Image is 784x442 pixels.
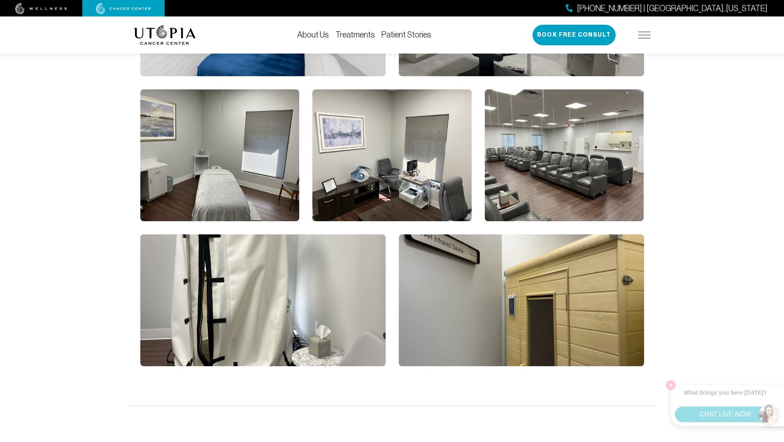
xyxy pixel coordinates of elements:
[533,25,616,45] button: Book Free Consult
[566,2,768,14] a: [PHONE_NUMBER] | [GEOGRAPHIC_DATA], [US_STATE]
[140,89,300,221] img: image-2
[134,25,196,45] img: logo
[297,30,329,39] a: About Us
[15,3,67,14] img: wellness
[399,234,644,366] img: image-6
[485,89,644,221] img: image-4
[382,30,431,39] a: Patient Stories
[335,30,375,39] a: Treatments
[140,234,386,366] img: image-5
[638,32,651,38] img: icon-hamburger
[312,89,472,221] img: image-3
[96,3,151,14] img: cancer center
[577,2,768,14] span: [PHONE_NUMBER] | [GEOGRAPHIC_DATA], [US_STATE]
